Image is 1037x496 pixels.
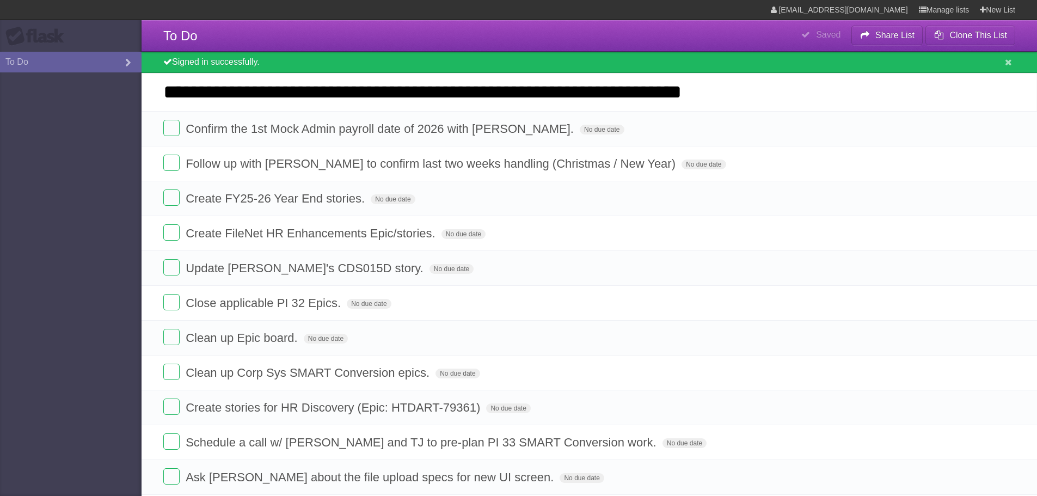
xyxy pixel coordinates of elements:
span: Schedule a call w/ [PERSON_NAME] and TJ to pre-plan PI 33 SMART Conversion work. [186,436,659,449]
div: Flask [5,27,71,46]
button: Clone This List [925,26,1015,45]
span: No due date [662,438,707,448]
label: Done [163,155,180,171]
span: No due date [371,194,415,204]
span: Ask [PERSON_NAME] about the file upload specs for new UI screen. [186,470,556,484]
b: Saved [816,30,840,39]
b: Share List [875,30,915,40]
span: Create stories for HR Discovery (Epic: HTDART-79361) [186,401,483,414]
label: Done [163,294,180,310]
label: Done [163,364,180,380]
label: Done [163,259,180,275]
label: Done [163,468,180,485]
div: Signed in successfully. [142,52,1037,73]
label: Done [163,329,180,345]
span: To Do [163,28,198,43]
button: Share List [851,26,923,45]
span: No due date [560,473,604,483]
span: No due date [580,125,624,134]
span: No due date [682,160,726,169]
span: No due date [304,334,348,344]
label: Done [163,433,180,450]
span: No due date [429,264,474,274]
label: Done [163,399,180,415]
label: Done [163,189,180,206]
span: No due date [486,403,530,413]
span: Close applicable PI 32 Epics. [186,296,343,310]
span: Clean up Corp Sys SMART Conversion epics. [186,366,432,379]
span: No due date [347,299,391,309]
span: Clean up Epic board. [186,331,300,345]
span: Confirm the 1st Mock Admin payroll date of 2026 with [PERSON_NAME]. [186,122,576,136]
b: Clone This List [949,30,1007,40]
span: No due date [435,369,480,378]
label: Done [163,224,180,241]
span: No due date [441,229,486,239]
span: Create FY25-26 Year End stories. [186,192,367,205]
span: Create FileNet HR Enhancements Epic/stories. [186,226,438,240]
label: Done [163,120,180,136]
span: Follow up with [PERSON_NAME] to confirm last two weeks handling (Christmas / New Year) [186,157,678,170]
span: Update [PERSON_NAME]'s CDS015D story. [186,261,426,275]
